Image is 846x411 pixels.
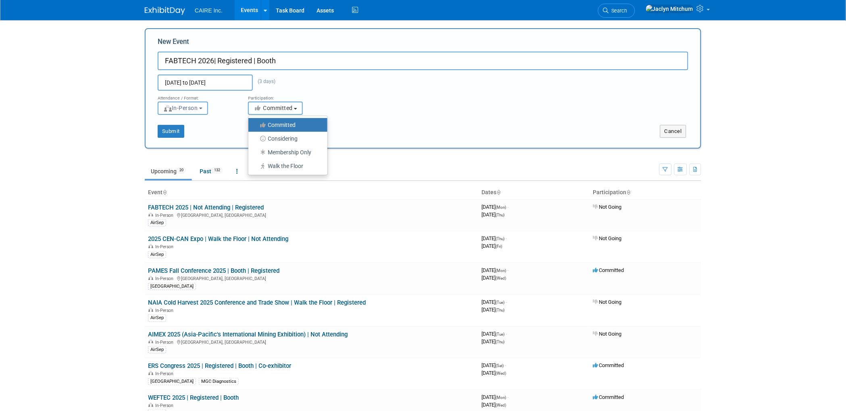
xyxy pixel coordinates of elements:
span: Not Going [593,331,622,337]
img: In-Person Event [148,340,153,344]
span: (Thu) [496,340,505,344]
a: 2025 CEN-CAN Expo | Walk the Floor | Not Attending [148,235,288,243]
span: In-Person [155,276,176,281]
span: - [506,331,507,337]
span: [DATE] [482,212,505,218]
span: (Wed) [496,403,506,407]
label: Membership Only [252,147,319,158]
label: Considering [252,133,319,144]
div: AirSep [148,314,166,322]
span: (Wed) [496,371,506,376]
span: (Tue) [496,300,505,305]
img: Jaclyn Mitchum [646,4,694,13]
img: In-Person Event [148,403,153,407]
span: [DATE] [482,331,507,337]
span: - [508,394,509,400]
img: ExhibitDay [145,7,185,15]
div: MGC Diagnostics [199,378,239,385]
label: Walk the Floor [252,161,319,171]
span: [DATE] [482,275,506,281]
th: Participation [590,186,701,199]
a: ERS Congress 2025 | Registered | Booth | Co-exhibitor [148,362,291,369]
span: (Mon) [496,395,506,400]
span: (Mon) [496,268,506,273]
img: In-Person Event [148,308,153,312]
span: Not Going [593,235,622,241]
a: PAMES Fall Conference 2025 | Booth | Registered [148,267,279,274]
div: Attendance / Format: [158,91,236,101]
span: (3 days) [253,79,275,84]
span: - [505,362,506,368]
span: Committed [593,394,624,400]
div: Participation: [248,91,326,101]
span: Committed [593,362,624,368]
img: In-Person Event [148,371,153,375]
span: In-Person [155,244,176,249]
span: In-Person [155,371,176,376]
span: - [508,267,509,273]
input: Start Date - End Date [158,75,253,91]
span: (Thu) [496,213,505,217]
button: Committed [248,102,303,115]
div: [GEOGRAPHIC_DATA], [GEOGRAPHIC_DATA] [148,275,475,281]
a: AIMEX 2025 (Asia-Pacific's International Mining Exhibition) | Not Attending [148,331,348,338]
a: FABTECH 2025 | Not Attending | Registered [148,204,264,211]
span: [DATE] [482,370,506,376]
th: Event [145,186,479,199]
img: In-Person Event [148,244,153,248]
span: (Sat) [496,363,504,368]
span: 20 [177,167,186,173]
span: (Thu) [496,237,505,241]
span: (Wed) [496,276,506,280]
span: - [508,204,509,210]
a: Search [598,4,635,18]
span: [DATE] [482,243,502,249]
a: Upcoming20 [145,164,192,179]
span: [DATE] [482,394,509,400]
div: AirSep [148,219,166,226]
a: Sort by Start Date [497,189,501,195]
span: In-Person [155,308,176,313]
span: [DATE] [482,307,505,313]
div: [GEOGRAPHIC_DATA] [148,378,196,385]
img: In-Person Event [148,213,153,217]
span: In-Person [155,403,176,408]
span: (Tue) [496,332,505,336]
div: AirSep [148,346,166,353]
div: [GEOGRAPHIC_DATA], [GEOGRAPHIC_DATA] [148,212,475,218]
a: Sort by Participation Type [627,189,631,195]
span: [DATE] [482,362,506,368]
span: [DATE] [482,299,507,305]
span: [DATE] [482,402,506,408]
div: AirSep [148,251,166,258]
span: 132 [212,167,223,173]
label: Committed [252,120,319,130]
span: Not Going [593,204,622,210]
label: New Event [158,37,189,50]
span: [DATE] [482,267,509,273]
button: Cancel [660,125,686,138]
span: Committed [254,105,293,111]
span: [DATE] [482,235,507,241]
span: (Mon) [496,205,506,210]
span: - [506,235,507,241]
span: Committed [593,267,624,273]
span: (Thu) [496,308,505,312]
div: [GEOGRAPHIC_DATA], [GEOGRAPHIC_DATA] [148,338,475,345]
span: In-Person [155,213,176,218]
span: Not Going [593,299,622,305]
span: In-Person [155,340,176,345]
img: In-Person Event [148,276,153,280]
span: In-Person [163,105,198,111]
a: WEFTEC 2025 | Registered | Booth [148,394,239,401]
span: [DATE] [482,204,509,210]
span: - [506,299,507,305]
span: Search [609,8,627,14]
button: In-Person [158,102,208,115]
span: (Fri) [496,244,502,249]
button: Submit [158,125,184,138]
th: Dates [479,186,590,199]
a: NAIA Cold Harvest 2025 Conference and Trade Show | Walk the Floor | Registered [148,299,366,306]
a: Sort by Event Name [163,189,167,195]
input: Name of Trade Show / Conference [158,52,688,70]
